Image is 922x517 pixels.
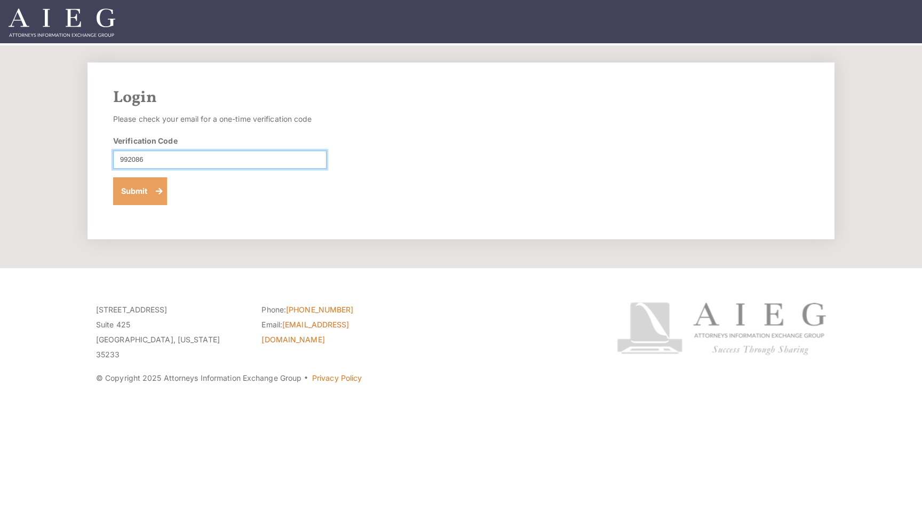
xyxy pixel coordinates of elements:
a: Privacy Policy [312,373,362,382]
a: [EMAIL_ADDRESS][DOMAIN_NAME] [261,320,349,344]
li: Phone: [261,302,411,317]
p: [STREET_ADDRESS] Suite 425 [GEOGRAPHIC_DATA], [US_STATE] 35233 [96,302,245,362]
img: Attorneys Information Exchange Group [9,9,115,37]
li: Email: [261,317,411,347]
button: Submit [113,177,167,205]
p: Please check your email for a one-time verification code [113,112,327,127]
label: Verification Code [113,135,178,146]
p: © Copyright 2025 Attorneys Information Exchange Group [96,371,577,386]
h2: Login [113,88,809,107]
span: · [304,378,308,383]
a: [PHONE_NUMBER] [286,305,353,314]
img: Attorneys Information Exchange Group logo [617,302,826,355]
